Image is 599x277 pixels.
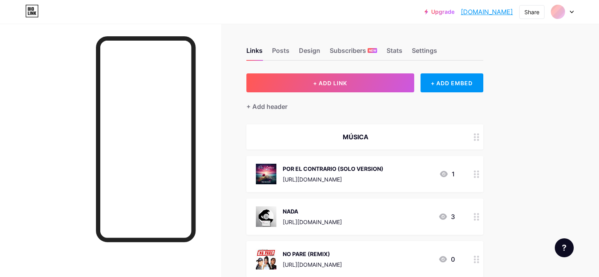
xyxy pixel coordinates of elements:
span: NEW [369,48,376,53]
div: Share [524,8,539,16]
div: 1 [439,169,455,179]
span: + ADD LINK [313,80,347,86]
div: Subscribers [330,46,377,60]
a: Upgrade [424,9,454,15]
div: + Add header [246,102,287,111]
img: POR EL CONTRARIO (SOLO VERSION) [256,164,276,184]
div: Stats [387,46,402,60]
div: Links [246,46,263,60]
div: NO PARE (REMIX) [283,250,342,258]
button: + ADD LINK [246,73,414,92]
div: POR EL CONTRARIO (SOLO VERSION) [283,165,383,173]
div: + ADD EMBED [421,73,483,92]
div: [URL][DOMAIN_NAME] [283,260,342,269]
div: NADA [283,207,342,215]
div: Design [299,46,320,60]
img: NO PARE (REMIX) [256,249,276,270]
div: Settings [412,46,437,60]
div: 3 [438,212,455,221]
div: [URL][DOMAIN_NAME] [283,218,342,226]
a: [DOMAIN_NAME] [461,7,513,17]
div: [URL][DOMAIN_NAME] [283,175,383,183]
div: 0 [438,255,455,264]
div: MÚSICA [256,132,455,142]
div: Posts [272,46,289,60]
img: NADA [256,206,276,227]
